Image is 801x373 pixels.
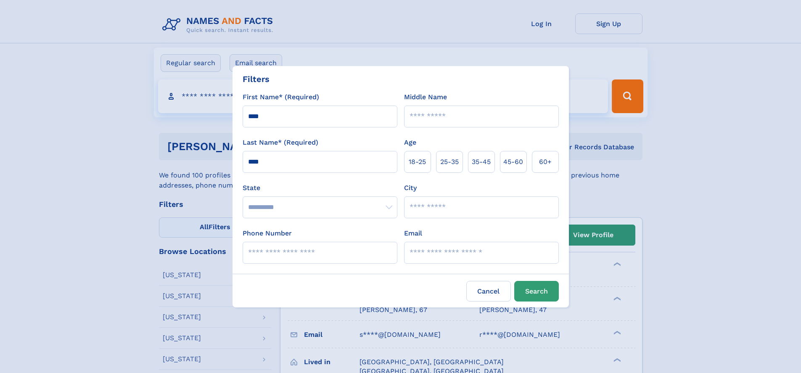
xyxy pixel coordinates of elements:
[243,92,319,102] label: First Name* (Required)
[409,157,426,167] span: 18‑25
[466,281,511,302] label: Cancel
[404,138,416,148] label: Age
[472,157,491,167] span: 35‑45
[404,228,422,238] label: Email
[404,92,447,102] label: Middle Name
[243,183,397,193] label: State
[243,228,292,238] label: Phone Number
[539,157,552,167] span: 60+
[440,157,459,167] span: 25‑35
[514,281,559,302] button: Search
[404,183,417,193] label: City
[243,138,318,148] label: Last Name* (Required)
[503,157,523,167] span: 45‑60
[243,73,270,85] div: Filters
